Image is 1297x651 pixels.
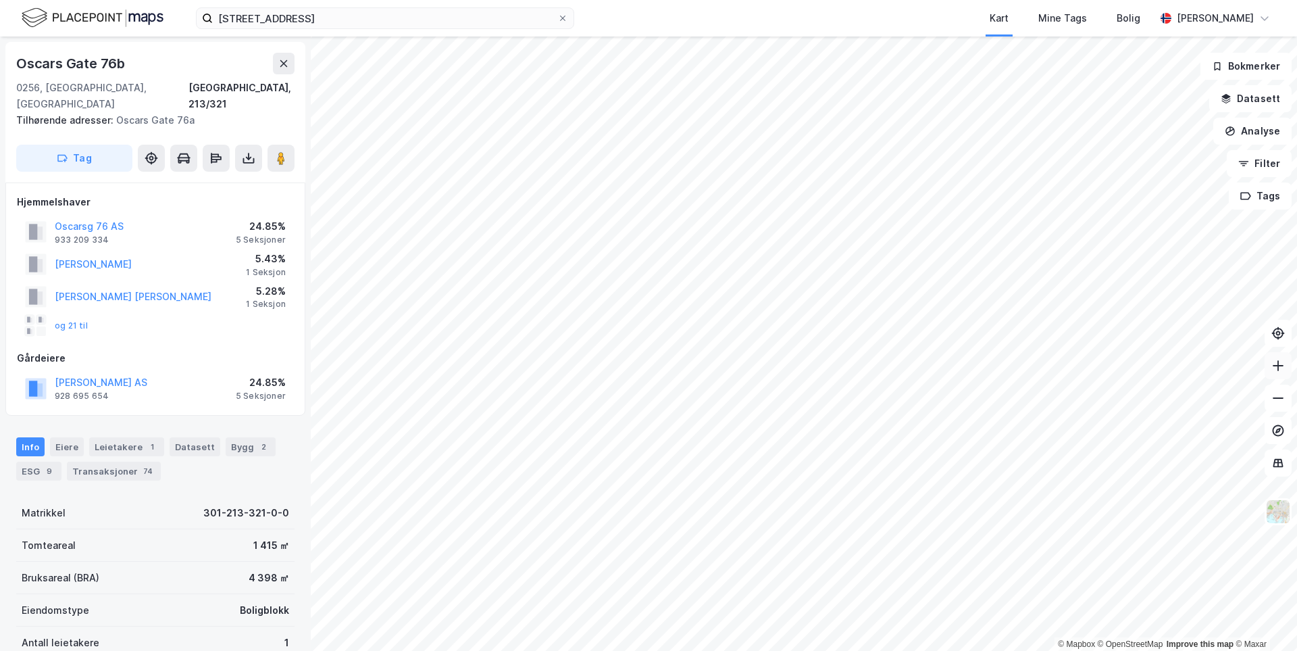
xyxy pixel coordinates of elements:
div: Tomteareal [22,537,76,554]
div: Hjemmelshaver [17,194,294,210]
img: Z [1265,499,1291,525]
div: 1 [284,635,289,651]
div: Oscars Gate 76b [16,53,128,74]
div: Datasett [170,437,220,456]
div: 0256, [GEOGRAPHIC_DATA], [GEOGRAPHIC_DATA] [16,80,188,112]
div: 5 Seksjoner [236,391,286,402]
div: 1 Seksjon [246,299,286,310]
div: Info [16,437,45,456]
button: Tag [16,145,132,172]
div: Transaksjoner [67,462,161,481]
div: Kart [990,10,1009,26]
div: 1 [145,440,159,454]
button: Datasett [1209,85,1292,112]
div: 24.85% [236,218,286,235]
div: 74 [141,464,155,478]
div: Bruksareal (BRA) [22,570,99,586]
div: Leietakere [89,437,164,456]
div: Mine Tags [1038,10,1087,26]
div: 933 209 334 [55,235,109,245]
div: [PERSON_NAME] [1177,10,1254,26]
div: 4 398 ㎡ [249,570,289,586]
div: 1 415 ㎡ [253,537,289,554]
input: Søk på adresse, matrikkel, gårdeiere, leietakere eller personer [213,8,557,28]
div: 9 [43,464,56,478]
button: Analyse [1213,118,1292,145]
a: OpenStreetMap [1098,640,1163,649]
a: Improve this map [1167,640,1234,649]
button: Filter [1227,150,1292,177]
iframe: Chat Widget [1229,586,1297,651]
div: Eiere [50,437,84,456]
div: 5.28% [246,283,286,299]
div: Oscars Gate 76a [16,112,284,128]
div: 301-213-321-0-0 [203,505,289,521]
div: Antall leietakere [22,635,99,651]
div: Gårdeiere [17,350,294,366]
div: Eiendomstype [22,602,89,619]
div: 5 Seksjoner [236,235,286,245]
div: Kontrollprogram for chat [1229,586,1297,651]
a: Mapbox [1058,640,1095,649]
div: Matrikkel [22,505,66,521]
button: Bokmerker [1200,53,1292,80]
div: ESG [16,462,61,481]
div: Bygg [226,437,276,456]
div: Boligblokk [240,602,289,619]
div: Bolig [1117,10,1140,26]
div: 2 [257,440,270,454]
img: logo.f888ab2527a4732fd821a326f86c7f29.svg [22,6,163,30]
div: 24.85% [236,375,286,391]
button: Tags [1229,183,1292,210]
div: 928 695 654 [55,391,109,402]
div: 1 Seksjon [246,267,286,278]
div: [GEOGRAPHIC_DATA], 213/321 [188,80,295,112]
span: Tilhørende adresser: [16,114,116,126]
div: 5.43% [246,251,286,267]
